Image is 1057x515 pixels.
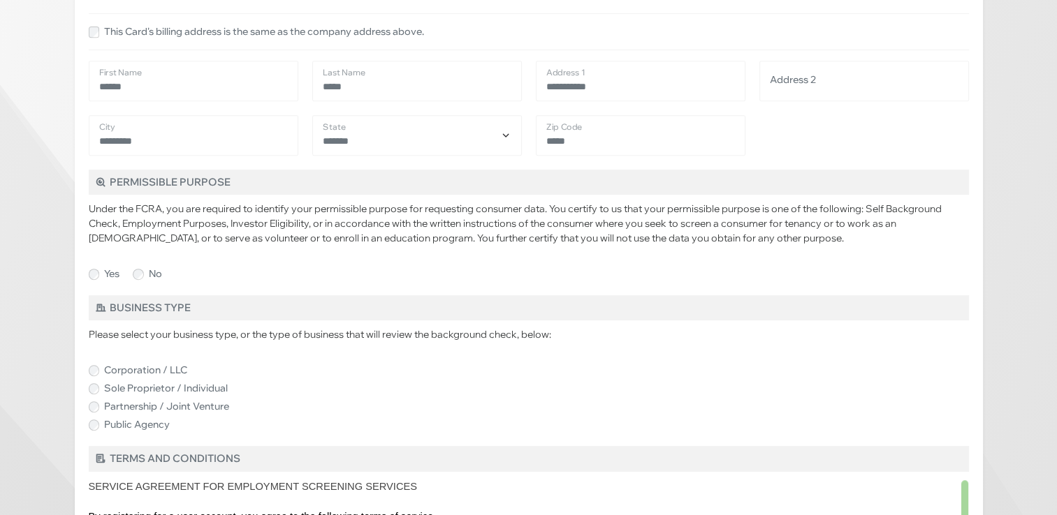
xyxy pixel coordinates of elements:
label: Sole Proprietor / Individual [104,381,228,396]
label: No [149,267,162,281]
label: Corporation / LLC [104,363,187,378]
h5: Permissible Purpose [89,170,969,195]
h5: Business Type [89,295,969,320]
span: Under the FCRA, you are required to identify your permissible purpose for requesting consumer dat... [89,202,942,244]
select: State [312,115,522,156]
label: Yes [104,267,119,281]
h5: Terms and Conditions [89,446,969,471]
label: Public Agency [104,417,170,432]
label: Partnership / Joint Venture [104,399,229,414]
span: SERVICE AGREEMENT FOR EMPLOYMENT SCREENING SERVICES [89,481,417,492]
span: Please select your business type, or the type of business that will review the background check, ... [89,328,551,341]
label: This Card's billing address is the same as the company address above. [104,24,424,39]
